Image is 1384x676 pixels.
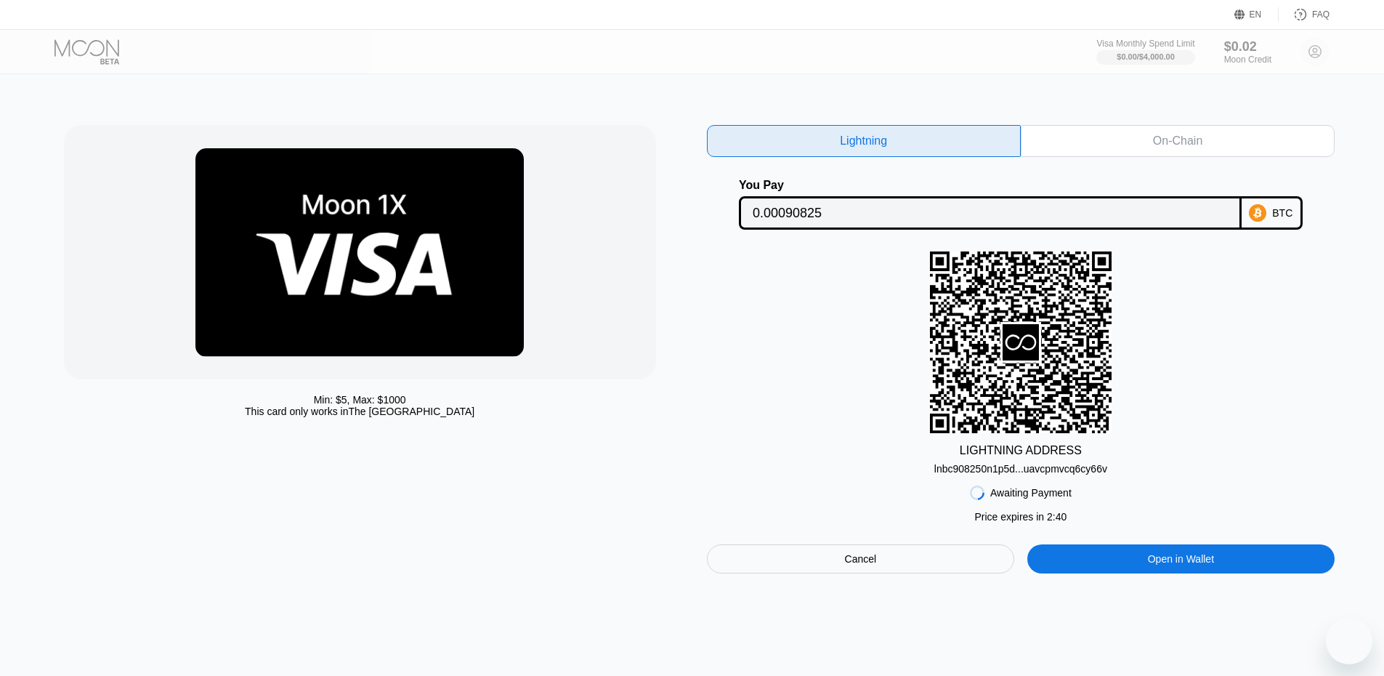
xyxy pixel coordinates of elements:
span: 2 : 40 [1047,511,1067,523]
div: EN [1234,7,1279,22]
div: Cancel [845,552,877,566]
div: Awaiting Payment [990,487,1072,499]
div: Visa Monthly Spend Limit$0.00/$4,000.00 [1096,39,1194,65]
div: Cancel [707,544,1015,574]
div: LIGHTNING ADDRESS [960,444,1082,457]
div: Open in Wallet [1027,544,1335,574]
div: EN [1250,9,1262,20]
div: On-Chain [1021,125,1335,157]
div: This card only works in The [GEOGRAPHIC_DATA] [245,406,474,417]
div: FAQ [1279,7,1330,22]
div: On-Chain [1153,134,1202,148]
div: Visa Monthly Spend Limit [1096,39,1194,49]
div: You PayBTC [707,179,1335,230]
div: Lightning [707,125,1021,157]
iframe: Button to launch messaging window [1326,618,1372,664]
div: lnbc908250n1p5d...uavcpmvcq6cy66v [934,463,1107,475]
div: $0.00 / $4,000.00 [1117,52,1175,61]
div: BTC [1272,207,1292,219]
div: Open in Wallet [1148,552,1214,566]
div: You Pay [739,179,1242,192]
div: Min: $ 5 , Max: $ 1000 [314,394,406,406]
div: lnbc908250n1p5d...uavcpmvcq6cy66v [934,457,1107,475]
div: Lightning [840,134,887,148]
div: Price expires in [974,511,1067,523]
div: FAQ [1312,9,1330,20]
